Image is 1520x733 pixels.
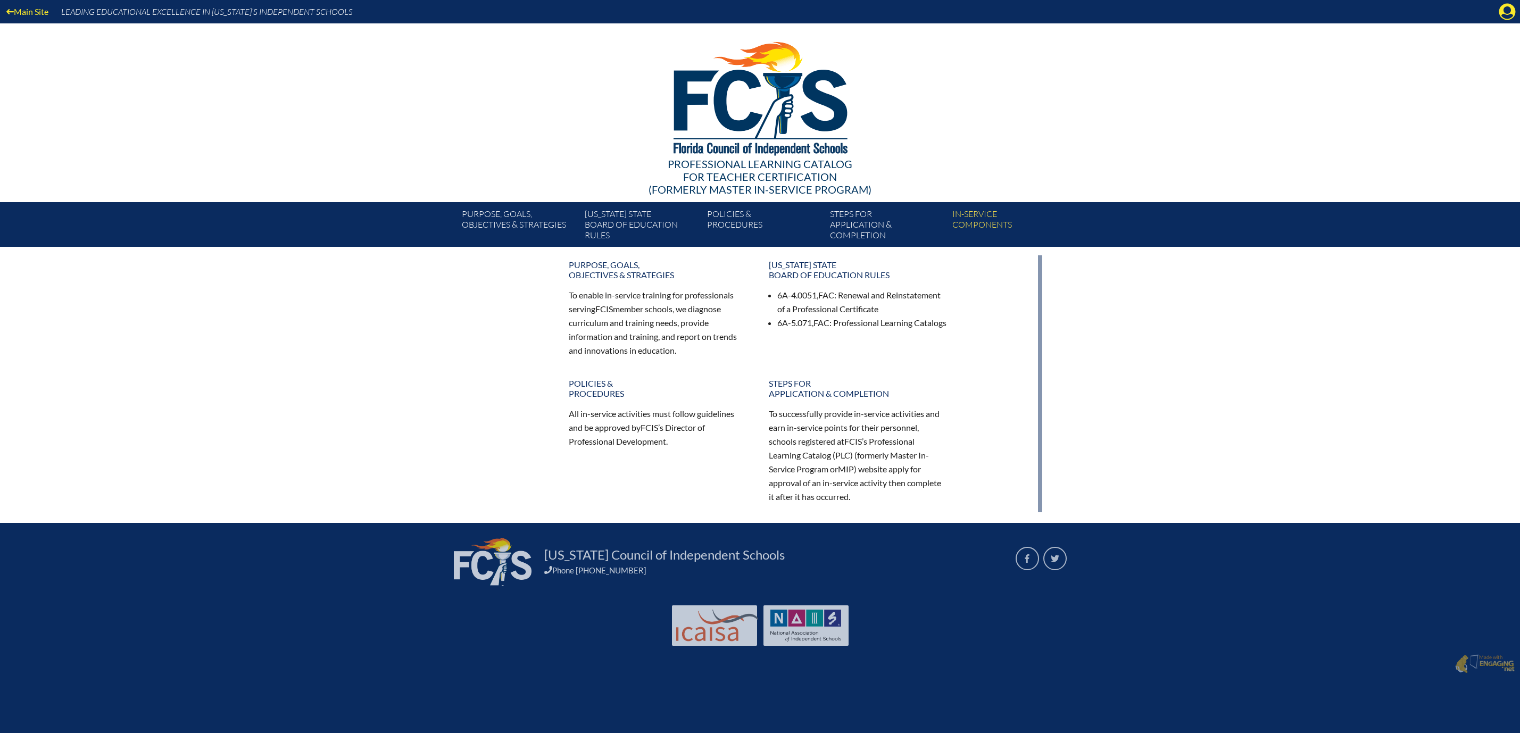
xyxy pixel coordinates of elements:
img: Engaging - Bring it online [1455,654,1468,673]
span: FCIS [595,304,613,314]
a: Steps forapplication & completion [762,374,954,403]
a: Purpose, goals,objectives & strategies [562,255,754,284]
p: To enable in-service training for professionals serving member schools, we diagnose curriculum an... [569,288,747,357]
img: NAIS Logo [770,610,842,642]
p: All in-service activities must follow guidelines and be approved by ’s Director of Professional D... [569,407,747,448]
span: PLC [835,450,850,460]
p: To successfully provide in-service activities and earn in-service points for their personnel, sch... [769,407,948,503]
img: Int'l Council Advancing Independent School Accreditation logo [676,610,758,642]
div: Phone [PHONE_NUMBER] [544,565,1003,575]
a: In-servicecomponents [948,206,1070,247]
a: Main Site [2,4,53,19]
a: Policies &Procedures [703,206,825,247]
span: for Teacher Certification [683,170,837,183]
a: Steps forapplication & completion [826,206,948,247]
span: FCIS [844,436,862,446]
li: 6A-4.0051, : Renewal and Reinstatement of a Professional Certificate [777,288,948,316]
img: FCISlogo221.eps [650,23,870,169]
span: FAC [813,318,829,328]
a: Purpose, goals,objectives & strategies [458,206,580,247]
img: Engaging - Bring it online [1469,654,1481,670]
a: Made with [1451,652,1519,677]
svg: Manage account [1499,3,1516,20]
li: 6A-5.071, : Professional Learning Catalogs [777,316,948,330]
span: FAC [818,290,834,300]
span: MIP [838,464,854,474]
div: Professional Learning Catalog (formerly Master In-service Program) [454,157,1067,196]
img: FCIS_logo_white [454,538,531,586]
a: Policies &Procedures [562,374,754,403]
a: [US_STATE] StateBoard of Education rules [580,206,703,247]
p: Made with [1479,654,1515,674]
img: Engaging - Bring it online [1479,660,1515,673]
a: [US_STATE] Council of Independent Schools [540,546,789,563]
span: FCIS [641,422,658,432]
a: [US_STATE] StateBoard of Education rules [762,255,954,284]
